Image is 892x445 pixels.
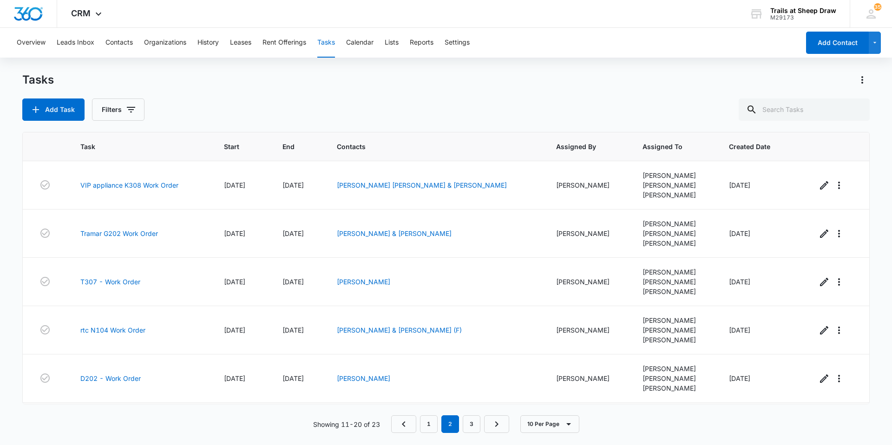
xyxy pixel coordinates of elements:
[806,32,869,54] button: Add Contact
[556,277,620,287] div: [PERSON_NAME]
[556,373,620,383] div: [PERSON_NAME]
[643,364,707,373] div: [PERSON_NAME]
[385,28,399,58] button: Lists
[337,278,390,286] a: [PERSON_NAME]
[643,219,707,229] div: [PERSON_NAME]
[643,335,707,345] div: [PERSON_NAME]
[739,98,870,121] input: Search Tasks
[80,142,188,151] span: Task
[22,98,85,121] button: Add Task
[80,277,140,287] a: T307 - Work Order
[556,229,620,238] div: [PERSON_NAME]
[224,142,246,151] span: Start
[230,28,251,58] button: Leases
[346,28,374,58] button: Calendar
[556,325,620,335] div: [PERSON_NAME]
[80,180,178,190] a: VIP appliance K308 Work Order
[57,28,94,58] button: Leads Inbox
[224,181,245,189] span: [DATE]
[17,28,46,58] button: Overview
[80,373,141,383] a: D202 - Work Order
[556,142,607,151] span: Assigned By
[282,278,304,286] span: [DATE]
[643,373,707,383] div: [PERSON_NAME]
[80,325,145,335] a: rtc N104 Work Order
[282,142,301,151] span: End
[643,277,707,287] div: [PERSON_NAME]
[197,28,219,58] button: History
[282,326,304,334] span: [DATE]
[282,229,304,237] span: [DATE]
[556,180,620,190] div: [PERSON_NAME]
[643,170,707,180] div: [PERSON_NAME]
[874,3,881,11] span: 35
[337,229,452,237] a: [PERSON_NAME] & [PERSON_NAME]
[22,73,54,87] h1: Tasks
[71,8,91,18] span: CRM
[729,142,781,151] span: Created Date
[105,28,133,58] button: Contacts
[874,3,881,11] div: notifications count
[410,28,433,58] button: Reports
[643,142,693,151] span: Assigned To
[420,415,438,433] a: Page 1
[391,415,416,433] a: Previous Page
[224,326,245,334] span: [DATE]
[92,98,144,121] button: Filters
[770,7,836,14] div: account name
[441,415,459,433] em: 2
[317,28,335,58] button: Tasks
[224,278,245,286] span: [DATE]
[643,325,707,335] div: [PERSON_NAME]
[484,415,509,433] a: Next Page
[445,28,470,58] button: Settings
[282,181,304,189] span: [DATE]
[391,415,509,433] nav: Pagination
[337,374,390,382] a: [PERSON_NAME]
[855,72,870,87] button: Actions
[729,229,750,237] span: [DATE]
[643,383,707,393] div: [PERSON_NAME]
[643,180,707,190] div: [PERSON_NAME]
[643,315,707,325] div: [PERSON_NAME]
[729,181,750,189] span: [DATE]
[770,14,836,21] div: account id
[643,267,707,277] div: [PERSON_NAME]
[643,238,707,248] div: [PERSON_NAME]
[144,28,186,58] button: Organizations
[729,278,750,286] span: [DATE]
[643,229,707,238] div: [PERSON_NAME]
[80,229,158,238] a: Tramar G202 Work Order
[313,419,380,429] p: Showing 11-20 of 23
[337,181,507,189] a: [PERSON_NAME] [PERSON_NAME] & [PERSON_NAME]
[643,287,707,296] div: [PERSON_NAME]
[262,28,306,58] button: Rent Offerings
[520,415,579,433] button: 10 Per Page
[463,415,480,433] a: Page 3
[282,374,304,382] span: [DATE]
[337,326,462,334] a: [PERSON_NAME] & [PERSON_NAME] (F)
[643,190,707,200] div: [PERSON_NAME]
[224,229,245,237] span: [DATE]
[224,374,245,382] span: [DATE]
[729,326,750,334] span: [DATE]
[729,374,750,382] span: [DATE]
[337,142,520,151] span: Contacts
